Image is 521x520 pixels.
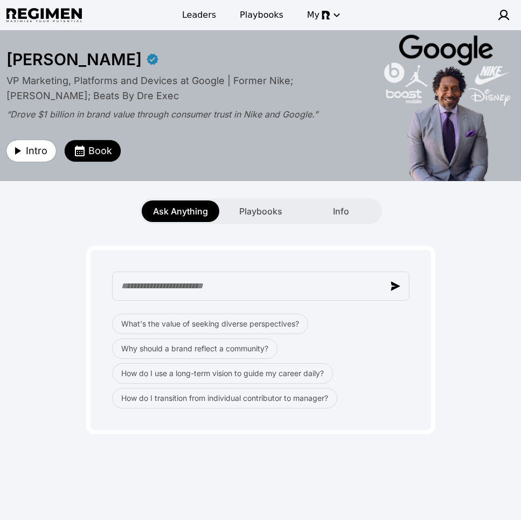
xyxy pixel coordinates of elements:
button: Why should a brand reflect a community? [112,338,277,359]
button: Intro [6,140,56,162]
img: send message [391,281,400,291]
button: Info [302,200,380,222]
button: My [301,5,345,25]
img: user icon [497,9,510,22]
span: Ask Anything [153,205,208,218]
span: Leaders [182,9,216,22]
span: Info [333,205,349,218]
button: What's the value of seeking diverse perspectives? [112,314,308,334]
a: Playbooks [233,5,290,25]
span: Intro [26,143,47,158]
button: Playbooks [222,200,300,222]
button: Ask Anything [142,200,219,222]
div: VP Marketing, Platforms and Devices at Google | Former Nike; [PERSON_NAME]; Beats By Dre Exec [6,73,358,103]
div: [PERSON_NAME] [6,50,142,69]
span: Book [88,143,112,158]
div: “Drove $1 billion in brand value through consumer trust in Nike and Google.” [6,108,358,121]
button: How do I transition from individual contributor to manager? [112,388,337,408]
span: Playbooks [239,205,282,218]
div: Verified partner - Daryl Butler [146,53,159,66]
a: Leaders [176,5,223,25]
span: My [307,9,319,22]
span: Playbooks [240,9,283,22]
button: Book [65,140,121,162]
img: Regimen logo [6,8,82,23]
button: How do I use a long-term vision to guide my career daily? [112,363,333,384]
